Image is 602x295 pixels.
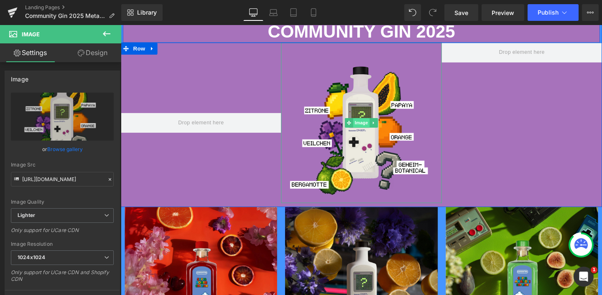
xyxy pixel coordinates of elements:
span: 1 [591,267,597,273]
div: Only support for UCare CDN and Shopify CDN [11,269,114,288]
div: or [11,145,114,154]
span: Library [137,9,157,16]
span: Image [244,98,262,108]
button: Undo [404,4,421,21]
span: Image [22,31,40,38]
input: Link [11,172,114,187]
a: Desktop [243,4,263,21]
span: Community Gin 2025 Meta EA External [25,13,105,19]
a: Landing Pages [25,4,121,11]
a: Browse gallery [47,142,83,156]
button: Redo [424,4,441,21]
span: Row [11,18,28,31]
a: Design [62,43,123,62]
a: New Library [121,4,163,21]
span: Preview [492,8,514,17]
span: Publish [538,9,559,16]
div: Image [11,71,28,83]
button: Publish [528,4,579,21]
a: Laptop [263,4,283,21]
a: Expand / Collapse [262,98,270,108]
a: Tablet [283,4,304,21]
a: Expand / Collapse [28,18,38,31]
button: More [582,4,599,21]
iframe: Intercom live chat [574,267,594,287]
a: Preview [482,4,524,21]
div: Image Src [11,162,114,168]
div: Image Quality [11,199,114,205]
b: Lighter [18,212,35,218]
b: 1024x1024 [18,254,45,260]
div: Image Resolution [11,241,114,247]
div: Only support for UCare CDN [11,227,114,239]
a: Mobile [304,4,324,21]
span: Save [454,8,468,17]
